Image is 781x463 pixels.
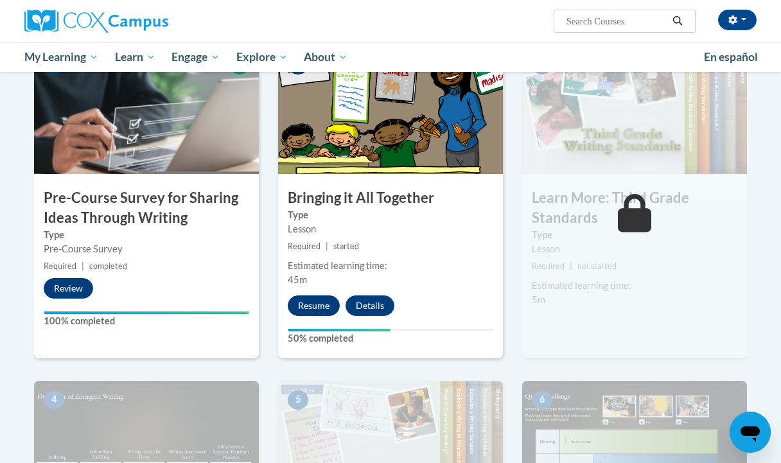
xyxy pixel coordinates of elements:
span: Required [44,261,76,271]
a: Engage [163,42,228,72]
span: Learn [115,49,155,65]
a: My Learning [16,42,107,72]
span: My Learning [24,49,98,65]
img: Course Image [34,46,259,174]
img: Course Image [278,46,503,174]
button: Search [668,13,687,29]
span: | [82,261,84,271]
a: En español [696,44,766,71]
iframe: Button to launch messaging window [730,412,771,453]
span: 5 [288,390,308,410]
span: 4 [44,390,64,410]
div: Lesson [532,242,737,256]
div: Estimated learning time: [532,279,737,293]
label: Type [532,228,737,242]
h3: Learn More: Third Grade Standards [522,188,747,228]
label: 50% completed [288,331,493,345]
div: Pre-Course Survey [44,242,249,256]
span: Engage [171,49,220,65]
input: Search Courses [565,13,668,29]
div: Your progress [288,329,390,331]
h3: Bringing it All Together [278,188,503,208]
h3: Pre-Course Survey for Sharing Ideas Through Writing [34,188,259,228]
span: started [333,241,359,251]
img: Cox Campus [24,10,168,33]
label: Type [44,228,249,242]
span: 6 [532,390,552,410]
span: 45m [288,274,307,285]
span: | [326,241,328,251]
button: Review [44,278,93,299]
div: Lesson [288,222,493,236]
a: Cox Campus [24,10,256,33]
span: About [304,49,347,65]
span: Required [288,241,320,251]
span: En español [704,50,758,64]
span: not started [577,261,617,271]
span: completed [89,261,127,271]
button: Resume [288,295,340,316]
span: | [570,261,572,271]
div: Your progress [44,311,249,314]
span: Explore [236,49,288,65]
label: 100% completed [44,314,249,328]
span: Required [532,261,565,271]
label: Type [288,208,493,222]
span: 5m [532,294,545,305]
img: Course Image [522,46,747,174]
button: Account Settings [718,10,757,30]
button: Details [346,295,394,316]
div: Estimated learning time: [288,259,493,273]
a: Explore [228,42,296,72]
a: Learn [107,42,164,72]
div: Main menu [15,42,766,72]
a: About [296,42,356,72]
